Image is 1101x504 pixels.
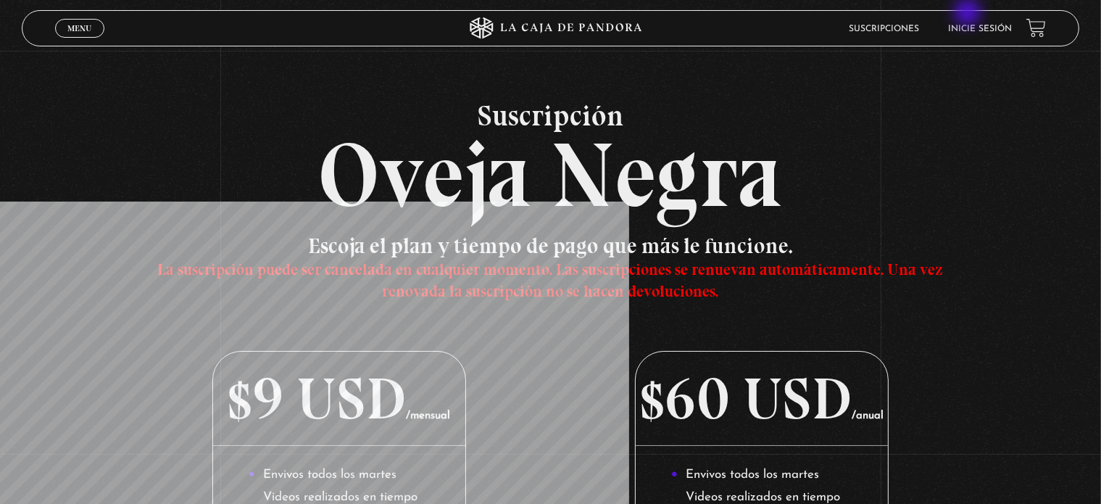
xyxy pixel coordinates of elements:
span: Menu [67,24,91,33]
p: $60 USD [636,352,888,446]
span: /mensual [406,410,450,421]
a: Suscripciones [849,25,919,33]
h2: Oveja Negra [22,101,1079,220]
span: Suscripción [22,101,1079,130]
span: Cerrar [63,36,97,46]
a: View your shopping cart [1026,18,1046,38]
p: $9 USD [213,352,465,446]
span: /anual [852,410,884,421]
a: Inicie sesión [948,25,1012,33]
h3: Escoja el plan y tiempo de pago que más le funcione. [128,235,973,300]
span: La suscripción puede ser cancelada en cualquier momento. Las suscripciones se renuevan automática... [158,260,944,301]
